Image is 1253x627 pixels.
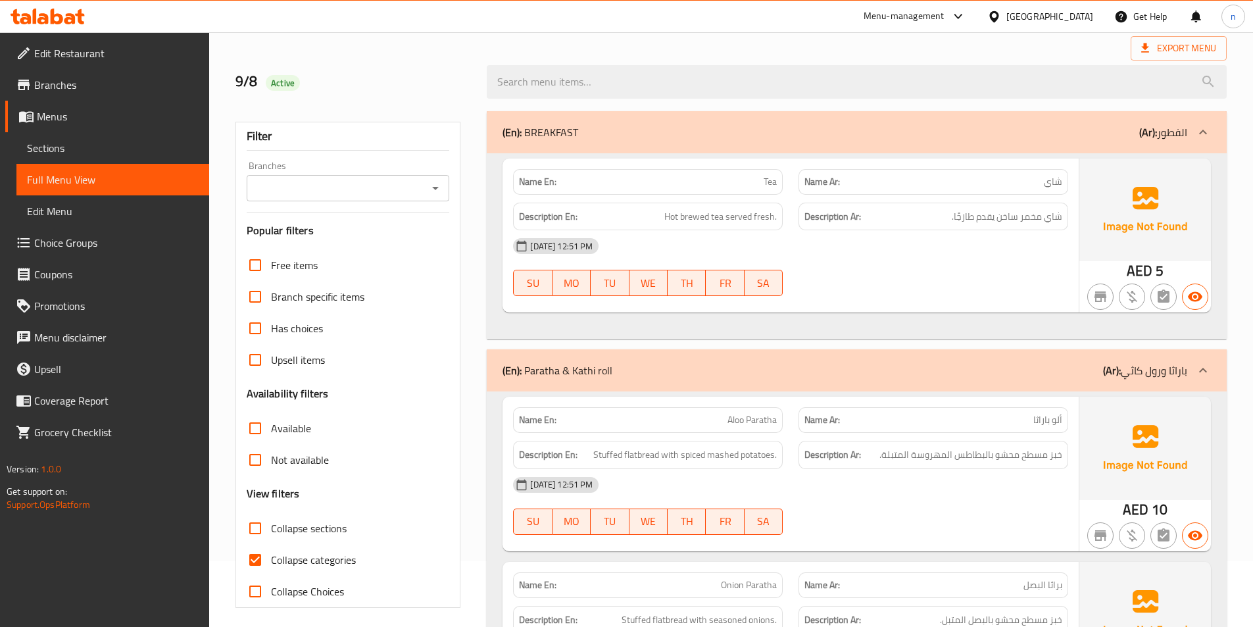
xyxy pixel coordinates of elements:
img: Ae5nvW7+0k+MAAAAAElFTkSuQmCC [1079,397,1211,499]
button: Not has choices [1150,284,1177,310]
span: Full Menu View [27,172,199,188]
span: Tea [764,175,777,189]
span: Active [266,77,300,89]
p: Paratha & Kathi roll [503,363,612,378]
button: TH [668,270,706,296]
div: (En): BREAKFAST(Ar):الفطور [487,111,1227,153]
strong: Name Ar: [804,413,840,427]
strong: Description En: [519,209,577,225]
span: n [1231,9,1236,24]
a: Grocery Checklist [5,416,209,448]
strong: Name En: [519,578,556,592]
button: SA [745,270,783,296]
div: Filter [247,122,450,151]
input: search [487,65,1227,99]
button: MO [553,509,591,535]
h3: View filters [247,486,300,501]
button: TH [668,509,706,535]
img: Ae5nvW7+0k+MAAAAAElFTkSuQmCC [1079,159,1211,261]
span: Edit Restaurant [34,45,199,61]
strong: Description Ar: [804,209,861,225]
span: Available [271,420,311,436]
button: Purchased item [1119,284,1145,310]
span: MO [558,512,585,531]
span: FR [711,274,739,293]
span: Coverage Report [34,393,199,409]
b: (En): [503,122,522,142]
span: خبز مسطح محشو بالبطاطس المهروسة المتبلة. [879,447,1062,463]
span: [DATE] 12:51 PM [525,240,598,253]
div: [GEOGRAPHIC_DATA] [1006,9,1093,24]
button: Open [426,179,445,197]
span: Not available [271,452,329,468]
span: TU [596,274,624,293]
a: Upsell [5,353,209,385]
a: Support.OpsPlatform [7,496,90,513]
span: Export Menu [1141,40,1216,57]
span: Onion Paratha [721,578,777,592]
div: Active [266,75,300,91]
strong: Description En: [519,447,577,463]
button: SU [513,509,552,535]
strong: Name En: [519,413,556,427]
span: Has choices [271,320,323,336]
a: Choice Groups [5,227,209,259]
span: Branches [34,77,199,93]
span: Upsell [34,361,199,377]
span: براثا البصل [1023,578,1062,592]
button: Available [1182,522,1208,549]
span: Choice Groups [34,235,199,251]
button: FR [706,270,744,296]
b: (En): [503,361,522,380]
span: Version: [7,461,39,478]
strong: Description Ar: [804,447,861,463]
button: TU [591,270,629,296]
span: Menu disclaimer [34,330,199,345]
span: 10 [1152,497,1167,522]
div: (En): BREAKFAST(Ar):الفطور [487,153,1227,339]
span: 5 [1156,258,1164,284]
span: SA [750,512,777,531]
span: FR [711,512,739,531]
span: Collapse Choices [271,584,344,599]
button: Not branch specific item [1087,284,1114,310]
span: AED [1127,258,1152,284]
span: Aloo Paratha [727,413,777,427]
h2: 9/8 [235,72,472,91]
span: SA [750,274,777,293]
span: WE [635,274,662,293]
span: Sections [27,140,199,156]
span: Get support on: [7,483,67,500]
span: [DATE] 12:51 PM [525,478,598,491]
a: Edit Menu [16,195,209,227]
button: WE [629,270,668,296]
p: الفطور [1139,124,1187,140]
span: Export Menu [1131,36,1227,61]
span: Coupons [34,266,199,282]
span: MO [558,274,585,293]
span: Collapse categories [271,552,356,568]
button: Available [1182,284,1208,310]
span: TU [596,512,624,531]
a: Branches [5,69,209,101]
span: Stuffed flatbread with spiced mashed potatoes. [593,447,777,463]
a: Promotions [5,290,209,322]
span: Menus [37,109,199,124]
a: Menus [5,101,209,132]
p: باراثا ورول كاثي [1103,363,1187,378]
div: Menu-management [864,9,945,24]
button: Not branch specific item [1087,522,1114,549]
h3: Popular filters [247,223,450,238]
p: BREAKFAST [503,124,578,140]
button: WE [629,509,668,535]
a: Sections [16,132,209,164]
a: Full Menu View [16,164,209,195]
b: (Ar): [1103,361,1121,380]
b: (Ar): [1139,122,1157,142]
button: MO [553,270,591,296]
span: ألو باراثا [1033,413,1062,427]
span: شاي مخمر ساخن يقدم طازجًا. [952,209,1062,225]
span: Branch specific items [271,289,364,305]
button: SA [745,509,783,535]
span: SU [519,512,547,531]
